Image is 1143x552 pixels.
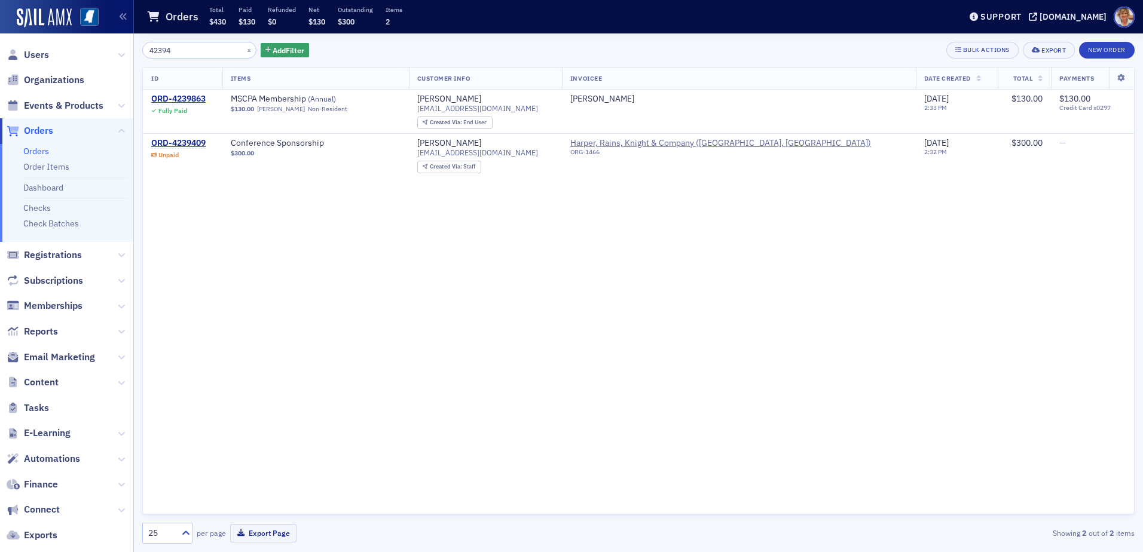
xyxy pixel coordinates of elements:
[417,116,493,129] div: Created Via: End User
[417,138,481,149] a: [PERSON_NAME]
[924,148,947,156] time: 2:32 PM
[24,503,60,516] span: Connect
[166,10,198,24] h1: Orders
[72,8,99,28] a: View Homepage
[7,48,49,62] a: Users
[1079,42,1135,59] button: New Order
[24,299,82,312] span: Memberships
[23,218,79,229] a: Check Batches
[24,99,103,112] span: Events & Products
[812,528,1135,538] div: Showing out of items
[148,527,175,539] div: 25
[1079,44,1135,54] a: New Order
[1040,11,1107,22] div: [DOMAIN_NAME]
[1059,74,1094,82] span: Payments
[338,5,373,14] p: Outstanding
[946,42,1019,59] button: Bulk Actions
[430,119,487,126] div: End User
[417,94,481,105] a: [PERSON_NAME]
[239,5,255,14] p: Paid
[430,162,463,170] span: Created Via :
[7,529,57,542] a: Exports
[7,274,83,287] a: Subscriptions
[570,94,907,105] span: Terri Stella
[24,73,84,87] span: Organizations
[24,478,58,491] span: Finance
[209,17,226,26] span: $430
[570,74,602,82] span: Invoicee
[24,274,83,287] span: Subscriptions
[24,529,57,542] span: Exports
[7,376,59,389] a: Content
[231,94,381,105] a: MSCPA Membership (Annual)
[158,151,179,159] div: Unpaid
[1013,74,1033,82] span: Total
[230,524,297,542] button: Export Page
[7,427,71,440] a: E-Learning
[151,94,206,105] a: ORD-4239863
[7,299,82,312] a: Memberships
[23,182,63,193] a: Dashboard
[7,452,80,465] a: Automations
[430,164,475,170] div: Staff
[24,48,49,62] span: Users
[386,5,402,14] p: Items
[209,5,226,14] p: Total
[570,138,871,149] span: Harper, Rains, Knight & Company (Ridgeland, MS)
[17,8,72,27] img: SailAMX
[231,105,254,113] span: $130.00
[1029,13,1111,21] button: [DOMAIN_NAME]
[417,74,470,82] span: Customer Info
[570,148,871,160] div: ORG-1466
[231,74,251,82] span: Items
[1108,528,1116,538] strong: 2
[24,376,59,389] span: Content
[924,93,949,104] span: [DATE]
[151,138,206,149] a: ORD-4239409
[231,94,381,105] span: MSCPA Membership
[570,94,634,105] a: [PERSON_NAME]
[268,17,276,26] span: $0
[23,146,49,157] a: Orders
[1080,528,1089,538] strong: 2
[231,138,381,149] a: Conference Sponsorship
[417,104,538,113] span: [EMAIL_ADDRESS][DOMAIN_NAME]
[24,401,49,415] span: Tasks
[1041,47,1066,54] div: Export
[239,17,255,26] span: $130
[80,8,99,26] img: SailAMX
[24,124,53,137] span: Orders
[1114,7,1135,27] span: Profile
[980,11,1022,22] div: Support
[24,249,82,262] span: Registrations
[963,47,1010,53] div: Bulk Actions
[7,73,84,87] a: Organizations
[1059,104,1126,112] span: Credit Card x0297
[7,249,82,262] a: Registrations
[142,42,256,59] input: Search…
[244,44,255,55] button: ×
[197,528,226,538] label: per page
[924,137,949,148] span: [DATE]
[7,351,95,364] a: Email Marketing
[7,124,53,137] a: Orders
[158,107,187,115] div: Fully Paid
[7,401,49,415] a: Tasks
[261,43,310,58] button: AddFilter
[273,45,304,56] span: Add Filter
[308,5,325,14] p: Net
[924,74,971,82] span: Date Created
[7,99,103,112] a: Events & Products
[1059,93,1090,104] span: $130.00
[417,161,481,173] div: Created Via: Staff
[308,94,336,103] span: ( Annual )
[308,105,347,113] div: Non-Resident
[7,478,58,491] a: Finance
[924,103,947,112] time: 2:33 PM
[23,203,51,213] a: Checks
